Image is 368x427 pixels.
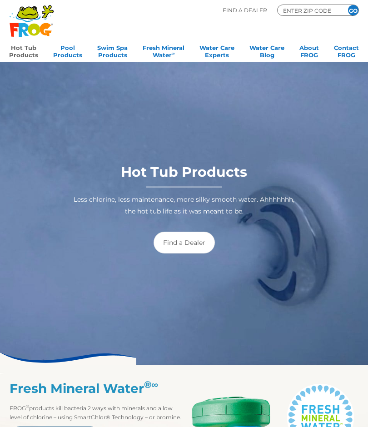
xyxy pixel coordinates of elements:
[53,41,82,60] a: PoolProducts
[151,379,158,390] em: ∞
[10,404,184,422] p: FROG products kill bacteria 2 ways with minerals and a low level of chlorine – using SmartChlor® ...
[249,41,284,60] a: Water CareBlog
[143,41,184,60] a: Fresh MineralWater∞
[334,41,359,60] a: ContactFROG
[97,41,128,60] a: Swim SpaProducts
[68,164,300,188] h1: Hot Tub Products
[144,379,158,390] sup: ®
[172,51,175,56] sup: ∞
[348,5,358,15] input: GO
[299,41,319,60] a: AboutFROG
[26,404,29,409] sup: ®
[223,5,267,16] p: Find A Dealer
[9,41,38,60] a: Hot TubProducts
[10,381,184,396] h2: Fresh Mineral Water
[154,232,215,253] a: Find a Dealer
[199,41,234,60] a: Water CareExperts
[282,6,337,15] input: Zip Code Form
[68,194,300,217] p: Less chlorine, less maintenance, more silky smooth water. Ahhhhhhh, the hot tub life as it was me...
